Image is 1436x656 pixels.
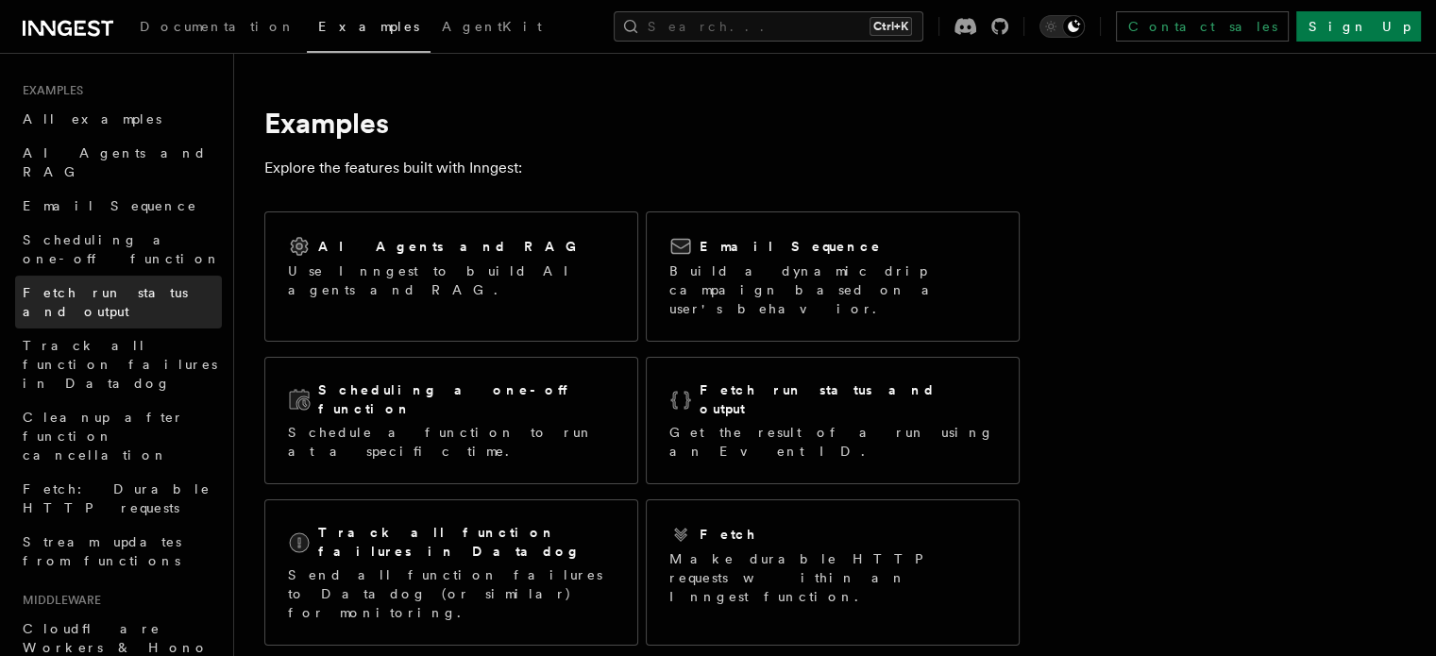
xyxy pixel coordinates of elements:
a: Examples [307,6,431,53]
span: Track all function failures in Datadog [23,338,217,391]
p: Send all function failures to Datadog (or similar) for monitoring. [288,565,615,622]
p: Schedule a function to run at a specific time. [288,423,615,461]
a: Scheduling a one-off function [15,223,222,276]
button: Search...Ctrl+K [614,11,923,42]
span: AgentKit [442,19,542,34]
a: AI Agents and RAG [15,136,222,189]
h2: AI Agents and RAG [318,237,586,256]
a: AgentKit [431,6,553,51]
a: Fetch run status and outputGet the result of a run using an Event ID. [646,357,1020,484]
span: Middleware [15,593,101,608]
span: Examples [318,19,419,34]
span: Stream updates from functions [23,534,181,568]
a: Fetch: Durable HTTP requests [15,472,222,525]
span: All examples [23,111,161,126]
kbd: Ctrl+K [870,17,912,36]
a: FetchMake durable HTTP requests within an Inngest function. [646,499,1020,646]
p: Use Inngest to build AI agents and RAG. [288,261,615,299]
h2: Scheduling a one-off function [318,380,615,418]
button: Toggle dark mode [1039,15,1085,38]
h2: Fetch run status and output [700,380,996,418]
a: Contact sales [1116,11,1289,42]
p: Get the result of a run using an Event ID. [669,423,996,461]
h2: Fetch [700,525,757,544]
h2: Track all function failures in Datadog [318,523,615,561]
span: AI Agents and RAG [23,145,207,179]
span: Fetch run status and output [23,285,188,319]
span: Cleanup after function cancellation [23,410,184,463]
a: Scheduling a one-off functionSchedule a function to run at a specific time. [264,357,638,484]
p: Make durable HTTP requests within an Inngest function. [669,549,996,606]
a: Fetch run status and output [15,276,222,328]
a: AI Agents and RAGUse Inngest to build AI agents and RAG. [264,211,638,342]
p: Explore the features built with Inngest: [264,155,1020,181]
span: Documentation [140,19,296,34]
span: Fetch: Durable HTTP requests [23,481,211,515]
a: Stream updates from functions [15,525,222,578]
a: Track all function failures in Datadog [15,328,222,400]
a: All examples [15,102,222,136]
a: Email Sequence [15,189,222,223]
a: Documentation [128,6,307,51]
span: Scheduling a one-off function [23,232,221,266]
span: Email Sequence [23,198,197,213]
a: Track all function failures in DatadogSend all function failures to Datadog (or similar) for moni... [264,499,638,646]
a: Email SequenceBuild a dynamic drip campaign based on a user's behavior. [646,211,1020,342]
h1: Examples [264,106,1020,140]
span: Examples [15,83,83,98]
h2: Email Sequence [700,237,882,256]
a: Sign Up [1296,11,1421,42]
p: Build a dynamic drip campaign based on a user's behavior. [669,261,996,318]
a: Cleanup after function cancellation [15,400,222,472]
